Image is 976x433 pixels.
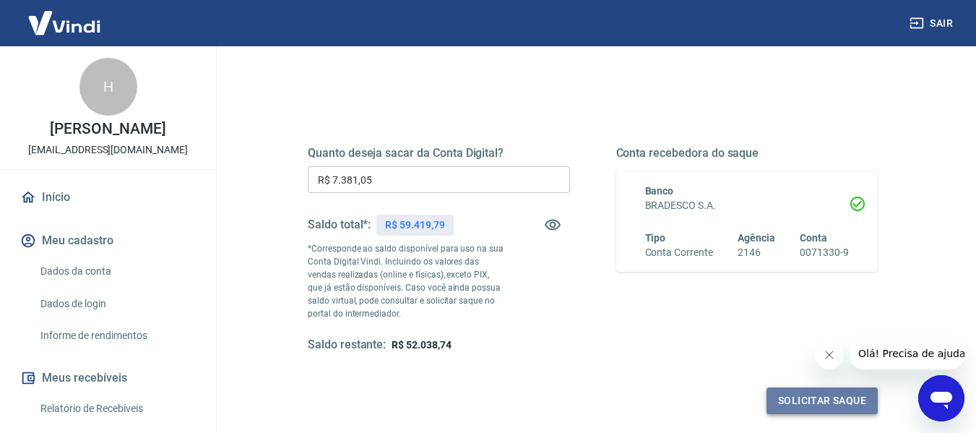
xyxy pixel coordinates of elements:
[308,242,504,320] p: *Corresponde ao saldo disponível para uso na sua Conta Digital Vindi. Incluindo os valores das ve...
[645,245,713,260] h6: Conta Corrente
[35,289,199,319] a: Dados de login
[645,232,666,244] span: Tipo
[645,198,850,213] h6: BRADESCO S.A.
[28,142,188,158] p: [EMAIL_ADDRESS][DOMAIN_NAME]
[907,10,959,37] button: Sair
[645,185,674,197] span: Banco
[35,321,199,351] a: Informe de rendimentos
[35,257,199,286] a: Dados da conta
[738,245,775,260] h6: 2146
[35,394,199,424] a: Relatório de Recebíveis
[17,181,199,213] a: Início
[308,338,386,353] h5: Saldo restante:
[17,362,199,394] button: Meus recebíveis
[385,218,444,233] p: R$ 59.419,79
[308,218,371,232] h5: Saldo total*:
[815,340,844,369] iframe: Fechar mensagem
[79,58,137,116] div: H
[850,338,964,369] iframe: Mensagem da empresa
[738,232,775,244] span: Agência
[766,387,878,414] button: Solicitar saque
[800,245,849,260] h6: 0071330-9
[17,1,111,45] img: Vindi
[918,375,964,421] iframe: Botão para abrir a janela de mensagens
[392,339,451,351] span: R$ 52.038,74
[50,121,165,137] p: [PERSON_NAME]
[308,146,570,160] h5: Quanto deseja sacar da Conta Digital?
[616,146,878,160] h5: Conta recebedora do saque
[9,10,121,22] span: Olá! Precisa de ajuda?
[800,232,827,244] span: Conta
[17,225,199,257] button: Meu cadastro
